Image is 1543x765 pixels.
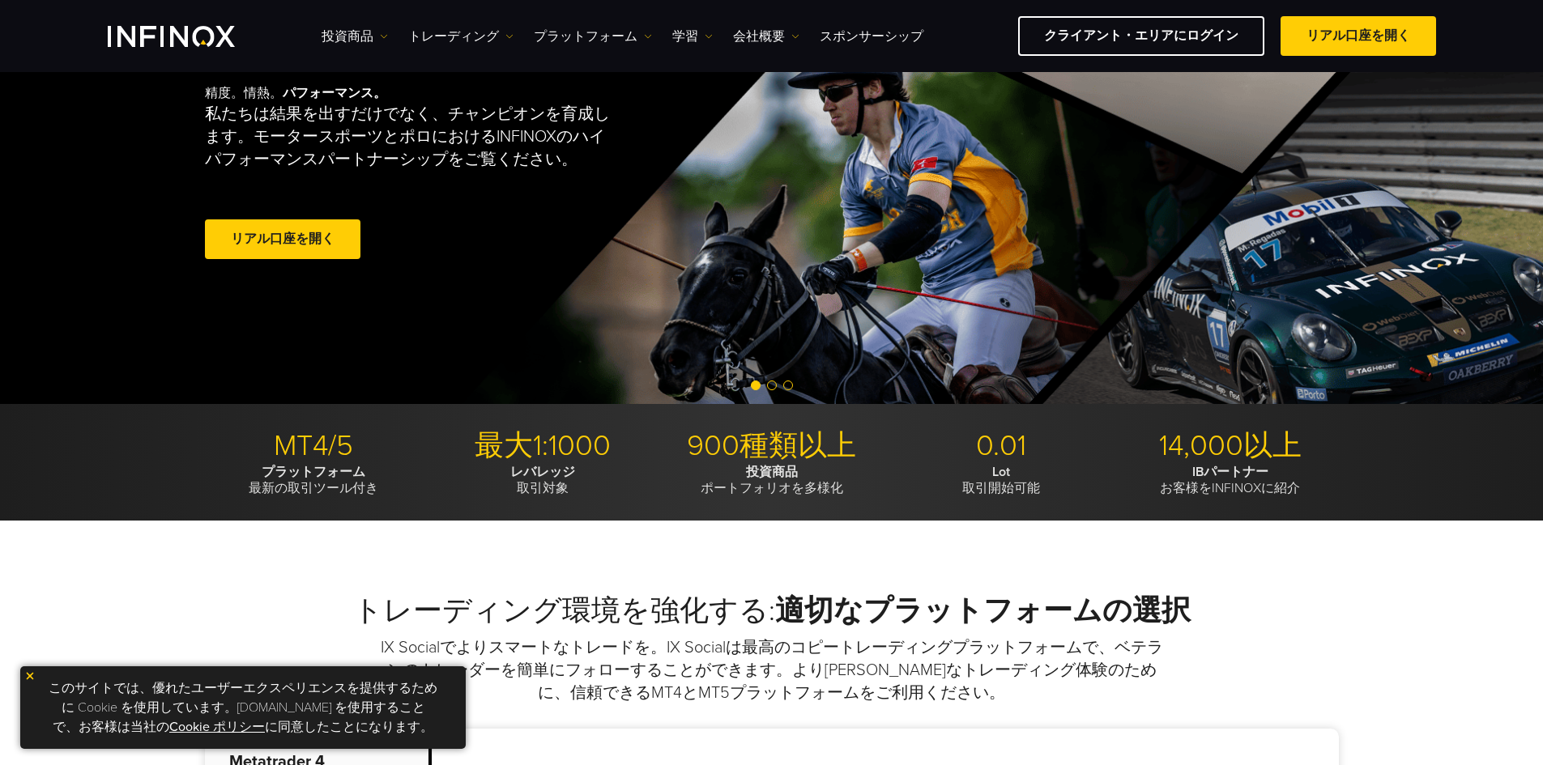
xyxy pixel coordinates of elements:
[663,428,880,464] p: 900種類以上
[1018,16,1264,56] a: クライアント・エリアにログイン
[108,26,273,47] a: INFINOX Logo
[510,464,575,480] strong: レバレッジ
[434,428,651,464] p: 最大1:1000
[262,464,365,480] strong: プラットフォーム
[1122,428,1339,464] p: 14,000以上
[672,27,713,46] a: 学習
[820,27,923,46] a: スポンサーシップ
[205,464,422,496] p: 最新の取引ツール付き
[534,27,652,46] a: プラットフォーム
[893,464,1110,496] p: 取引開始可能
[322,27,388,46] a: 投資商品
[24,670,36,682] img: yellow close icon
[775,593,1191,628] strong: 適切なプラットフォームの選択
[205,219,360,259] a: リアル口座を開く
[283,85,386,101] strong: パフォーマンス。
[733,27,799,46] a: 会社概要
[1281,16,1436,56] a: リアル口座を開く
[751,380,761,390] span: Go to slide 1
[767,380,777,390] span: Go to slide 2
[205,428,422,464] p: MT4/5
[746,464,798,480] strong: 投資商品
[379,636,1165,704] p: IX Socialでよりスマートなトレードを。IX Socialは最高のコピートレーディングプラットフォームで、ベテランのトレーダーを簡単にフォローすることができます。より[PERSON_NAM...
[205,59,715,289] div: 精度。情熱。
[28,674,458,741] p: このサイトでは、優れたユーザーエクスペリエンスを提供するために Cookie を使用しています。[DOMAIN_NAME] を使用することで、お客様は当社の に同意したことになります。
[408,27,514,46] a: トレーディング
[783,380,793,390] span: Go to slide 3
[1122,464,1339,496] p: お客様をINFINOXに紹介
[1192,464,1268,480] strong: IBパートナー
[893,428,1110,464] p: 0.01
[663,464,880,496] p: ポートフォリオを多様化
[992,464,1010,480] strong: Lot
[434,464,651,496] p: 取引対象
[169,719,265,735] a: Cookie ポリシー
[205,593,1339,629] h2: トレーディング環境を強化する:
[205,103,613,171] p: 私たちは結果を出すだけでなく、チャンピオンを育成します。モータースポーツとポロにおけるINFINOXのハイパフォーマンスパートナーシップをご覧ください。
